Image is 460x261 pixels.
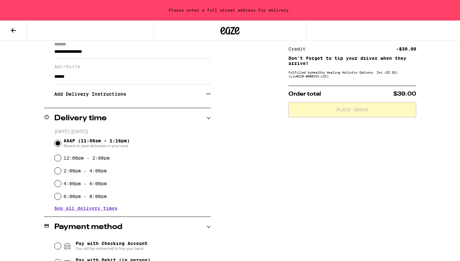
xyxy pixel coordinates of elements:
[76,246,148,251] span: You will be redirected to link your bank
[396,47,416,51] div: -$30.00
[399,36,416,41] div: $16.00
[64,168,107,173] label: 2:00pm - 4:00pm
[336,107,368,112] span: Place Order
[76,241,148,251] span: Pay with Checking Account
[288,91,321,97] span: Order total
[64,181,107,186] label: 4:00pm - 6:00pm
[54,87,206,101] h3: Add Delivery Instructions
[393,91,416,97] span: $39.00
[288,70,416,78] div: Fulfilled by Healthy Healing Holistic Options, Inc (EZ OC) (Lic# C10-0000151-LIC )
[288,56,416,66] p: Don't forget to tip your driver when they arrive!
[4,4,46,10] span: Hi. Need any help?
[54,115,107,122] h2: Delivery time
[64,194,107,199] label: 6:00pm - 8:00pm
[64,138,130,148] span: ASAP (11:56am - 1:16pm)
[64,155,110,161] label: 12:00pm - 2:00pm
[54,206,118,210] button: See all delivery times
[54,223,122,231] h2: Payment method
[288,102,416,117] button: Place Order
[64,143,130,148] span: Based on past deliveries in your area
[288,47,310,51] div: Credit
[54,64,211,69] label: Apt/Suite
[55,129,211,135] p: [DATE] ([DATE])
